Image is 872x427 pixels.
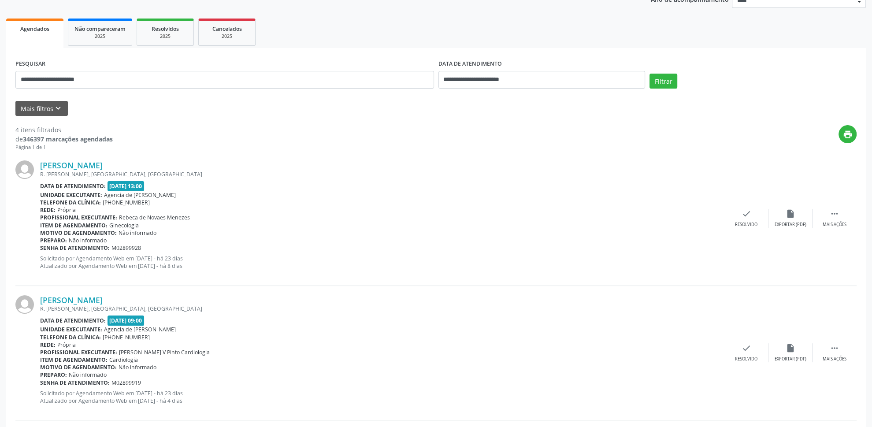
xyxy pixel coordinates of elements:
[40,356,108,364] b: Item de agendamento:
[775,356,806,362] div: Exportar (PDF)
[15,57,45,71] label: PESQUISAR
[786,209,795,219] i: insert_drive_file
[40,244,110,252] b: Senha de atendimento:
[15,144,113,151] div: Página 1 de 1
[775,222,806,228] div: Exportar (PDF)
[843,130,853,139] i: print
[40,371,67,379] b: Preparo:
[74,33,126,40] div: 2025
[103,199,150,206] span: [PHONE_NUMBER]
[40,341,56,349] b: Rede:
[830,343,839,353] i: 
[786,343,795,353] i: insert_drive_file
[40,222,108,229] b: Item de agendamento:
[40,214,117,221] b: Profissional executante:
[15,134,113,144] div: de
[108,316,145,326] span: [DATE] 09:00
[119,214,190,221] span: Rebeca de Novaes Menezes
[649,74,677,89] button: Filtrar
[108,181,145,191] span: [DATE] 13:00
[69,237,107,244] span: Não informado
[40,191,102,199] b: Unidade executante:
[40,326,102,333] b: Unidade executante:
[15,125,113,134] div: 4 itens filtrados
[830,209,839,219] i: 
[40,171,724,178] div: R. [PERSON_NAME], [GEOGRAPHIC_DATA], [GEOGRAPHIC_DATA]
[104,326,176,333] span: Agencia de [PERSON_NAME]
[823,222,846,228] div: Mais ações
[53,104,63,113] i: keyboard_arrow_down
[20,25,49,33] span: Agendados
[15,295,34,314] img: img
[23,135,113,143] strong: 346397 marcações agendadas
[40,237,67,244] b: Preparo:
[119,349,210,356] span: [PERSON_NAME] V Pinto Cardiologia
[119,229,156,237] span: Não informado
[109,222,139,229] span: Ginecologia
[40,334,101,341] b: Telefone da clínica:
[40,229,117,237] b: Motivo de agendamento:
[143,33,187,40] div: 2025
[40,364,117,371] b: Motivo de agendamento:
[40,305,724,312] div: R. [PERSON_NAME], [GEOGRAPHIC_DATA], [GEOGRAPHIC_DATA]
[839,125,857,143] button: print
[735,222,757,228] div: Resolvido
[111,379,141,386] span: M02899919
[111,244,141,252] span: M02899928
[40,199,101,206] b: Telefone da clínica:
[40,206,56,214] b: Rede:
[742,343,751,353] i: check
[40,379,110,386] b: Senha de atendimento:
[40,390,724,405] p: Solicitado por Agendamento Web em [DATE] - há 23 dias Atualizado por Agendamento Web em [DATE] - ...
[40,317,106,324] b: Data de atendimento:
[205,33,249,40] div: 2025
[119,364,156,371] span: Não informado
[742,209,751,219] i: check
[40,182,106,190] b: Data de atendimento:
[57,341,76,349] span: Própria
[152,25,179,33] span: Resolvidos
[40,160,103,170] a: [PERSON_NAME]
[212,25,242,33] span: Cancelados
[69,371,107,379] span: Não informado
[823,356,846,362] div: Mais ações
[438,57,502,71] label: DATA DE ATENDIMENTO
[735,356,757,362] div: Resolvido
[40,349,117,356] b: Profissional executante:
[104,191,176,199] span: Agencia de [PERSON_NAME]
[40,255,724,270] p: Solicitado por Agendamento Web em [DATE] - há 23 dias Atualizado por Agendamento Web em [DATE] - ...
[15,101,68,116] button: Mais filtroskeyboard_arrow_down
[74,25,126,33] span: Não compareceram
[103,334,150,341] span: [PHONE_NUMBER]
[15,160,34,179] img: img
[109,356,138,364] span: Cardiologia
[57,206,76,214] span: Própria
[40,295,103,305] a: [PERSON_NAME]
